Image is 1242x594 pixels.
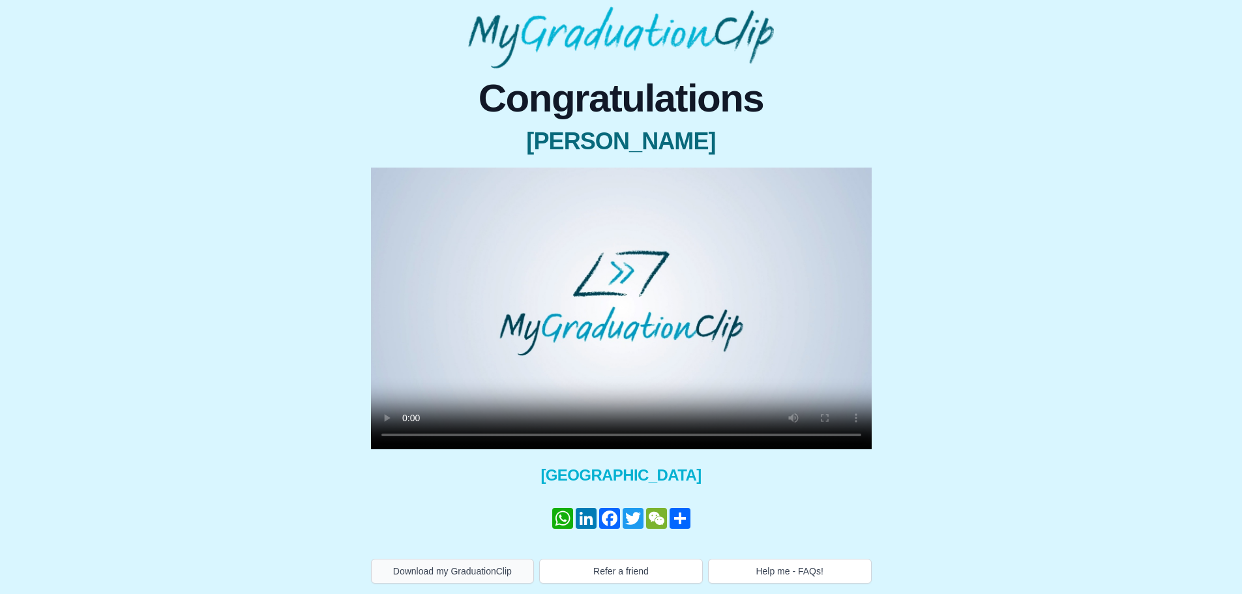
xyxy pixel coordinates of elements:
[539,559,703,584] button: Refer a friend
[371,79,872,118] span: Congratulations
[621,508,645,529] a: Twitter
[668,508,692,529] a: Share
[598,508,621,529] a: Facebook
[708,559,872,584] button: Help me - FAQs!
[371,128,872,155] span: [PERSON_NAME]
[574,508,598,529] a: LinkedIn
[551,508,574,529] a: WhatsApp
[371,559,535,584] button: Download my GraduationClip
[645,508,668,529] a: WeChat
[371,465,872,486] span: [GEOGRAPHIC_DATA]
